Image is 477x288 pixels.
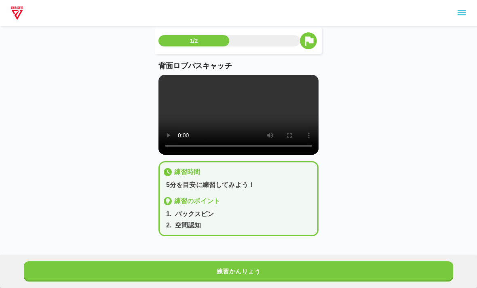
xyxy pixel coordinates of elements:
[174,167,201,177] p: 練習時間
[24,261,453,282] button: 練習かんりょう
[166,221,172,230] p: 2 .
[455,6,469,20] button: sidemenu
[175,209,214,219] p: バックスピン
[175,221,201,230] p: 空間認知
[174,196,220,206] p: 練習のポイント
[166,209,172,219] p: 1 .
[10,5,25,21] img: dummy
[190,37,198,45] p: 1/2
[158,61,319,71] p: 背面ロブパスキャッチ
[166,180,314,190] p: 5分を目安に練習してみよう！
